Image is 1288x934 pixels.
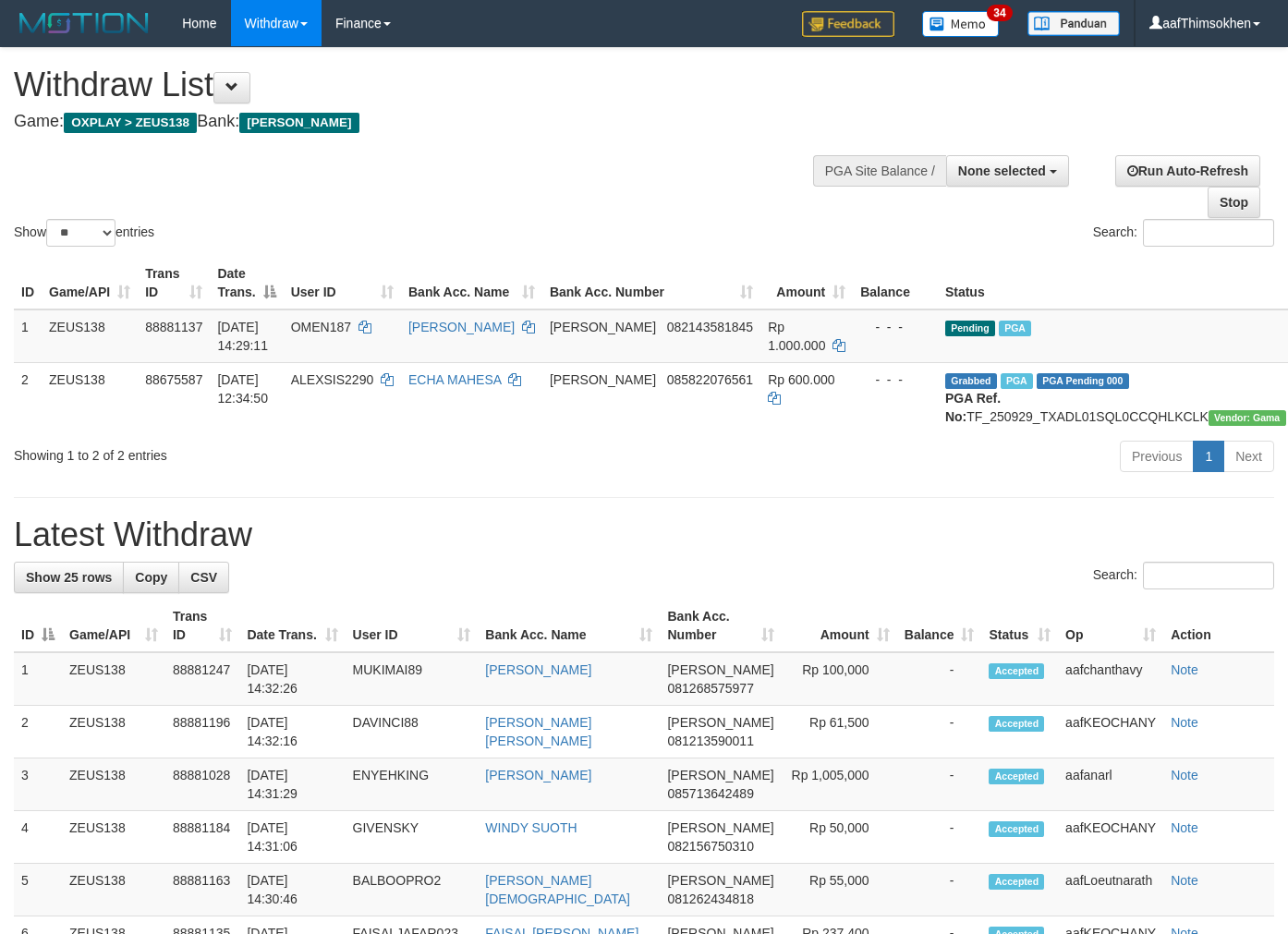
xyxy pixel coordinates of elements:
label: Search: [1093,219,1274,247]
label: Search: [1093,562,1274,589]
td: - [897,758,982,811]
td: 1 [14,309,42,363]
td: - [897,706,982,758]
th: Trans ID: activate to sort column ascending [138,257,210,309]
td: 5 [14,864,62,916]
td: ZEUS138 [62,706,165,758]
span: None selected [958,164,1046,178]
a: Show 25 rows [14,562,124,593]
td: ZEUS138 [62,758,165,811]
td: - [897,811,982,864]
td: 88881028 [165,758,239,811]
th: Bank Acc. Number: activate to sort column ascending [660,600,781,652]
label: Show entries [14,219,154,247]
td: BALBOOPRO2 [346,864,479,916]
span: Show 25 rows [26,570,112,585]
span: [PERSON_NAME] [667,715,773,730]
th: ID: activate to sort column descending [14,600,62,652]
a: 1 [1193,441,1224,472]
span: 88675587 [145,372,202,387]
a: [PERSON_NAME][DEMOGRAPHIC_DATA] [485,873,630,906]
th: Status: activate to sort column ascending [981,600,1058,652]
span: [PERSON_NAME] [667,662,773,677]
th: Balance [853,257,938,309]
h4: Game: Bank: [14,113,840,131]
h1: Withdraw List [14,67,840,103]
span: Copy 081268575977 to clipboard [667,681,753,696]
span: Copy [135,570,167,585]
span: Vendor URL: https://trx31.1velocity.biz [1209,410,1286,426]
a: Copy [123,562,179,593]
a: Note [1171,715,1198,730]
a: Previous [1120,441,1194,472]
span: Copy 082143581845 to clipboard [667,320,753,334]
td: Rp 100,000 [782,652,897,706]
a: WINDY SUOTH [485,820,577,835]
th: Date Trans.: activate to sort column descending [210,257,283,309]
td: MUKIMAI89 [346,652,479,706]
span: Rp 1.000.000 [768,320,825,353]
span: [DATE] 14:29:11 [217,320,268,353]
th: User ID: activate to sort column ascending [284,257,401,309]
b: PGA Ref. No: [945,391,1001,424]
td: [DATE] 14:32:16 [239,706,345,758]
th: Game/API: activate to sort column ascending [62,600,165,652]
td: 88881163 [165,864,239,916]
th: Amount: activate to sort column ascending [760,257,853,309]
span: [PERSON_NAME] [550,372,656,387]
a: Run Auto-Refresh [1115,155,1260,187]
td: 2 [14,362,42,433]
div: Showing 1 to 2 of 2 entries [14,439,523,465]
td: ZEUS138 [42,362,138,433]
span: ALEXSIS2290 [291,372,374,387]
td: Rp 61,500 [782,706,897,758]
span: Accepted [989,716,1044,732]
th: Bank Acc. Name: activate to sort column ascending [478,600,660,652]
th: Trans ID: activate to sort column ascending [165,600,239,652]
th: Date Trans.: activate to sort column ascending [239,600,345,652]
span: Copy 081213590011 to clipboard [667,734,753,748]
span: [PERSON_NAME] [667,820,773,835]
img: MOTION_logo.png [14,9,154,37]
a: CSV [178,562,229,593]
select: Showentries [46,219,115,247]
th: Bank Acc. Number: activate to sort column ascending [542,257,760,309]
span: 34 [987,5,1012,21]
td: DAVINCI88 [346,706,479,758]
td: aafanarl [1058,758,1163,811]
span: [PERSON_NAME] [667,873,773,888]
th: Action [1163,600,1274,652]
div: - - - [860,370,930,389]
td: 2 [14,706,62,758]
th: Bank Acc. Name: activate to sort column ascending [401,257,542,309]
a: Note [1171,873,1198,888]
span: Copy 082156750310 to clipboard [667,839,753,854]
button: None selected [946,155,1069,187]
td: [DATE] 14:31:29 [239,758,345,811]
span: CSV [190,570,217,585]
img: panduan.png [1027,11,1120,36]
span: [PERSON_NAME] [667,768,773,782]
td: 3 [14,758,62,811]
span: Accepted [989,874,1044,890]
span: Accepted [989,821,1044,837]
th: Op: activate to sort column ascending [1058,600,1163,652]
span: OMEN187 [291,320,351,334]
span: Accepted [989,769,1044,784]
th: Game/API: activate to sort column ascending [42,257,138,309]
td: ZEUS138 [62,864,165,916]
td: [DATE] 14:31:06 [239,811,345,864]
span: [PERSON_NAME] [239,113,358,133]
td: aafKEOCHANY [1058,706,1163,758]
a: ECHA MAHESA [408,372,501,387]
a: Note [1171,768,1198,782]
a: [PERSON_NAME] [485,768,591,782]
span: Copy 085822076561 to clipboard [667,372,753,387]
a: Note [1171,820,1198,835]
span: Copy 081262434818 to clipboard [667,892,753,906]
span: [PERSON_NAME] [550,320,656,334]
td: 1 [14,652,62,706]
a: [PERSON_NAME] [PERSON_NAME] [485,715,591,748]
img: Button%20Memo.svg [922,11,1000,37]
a: Note [1171,662,1198,677]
